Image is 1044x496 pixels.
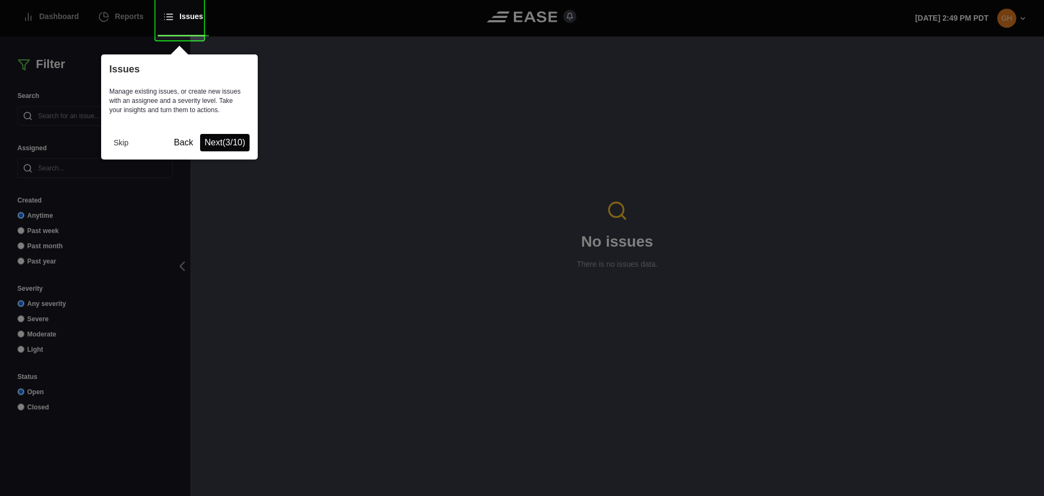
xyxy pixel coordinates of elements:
span: Next ( 3 / 10 ) [204,138,245,147]
button: Next [200,134,250,151]
h4: Issues [109,63,250,76]
button: Skip [109,134,133,151]
button: Back [170,134,198,151]
div: Manage existing issues, or create new issues with an assignee and a severity level. Take your ins... [109,87,244,114]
